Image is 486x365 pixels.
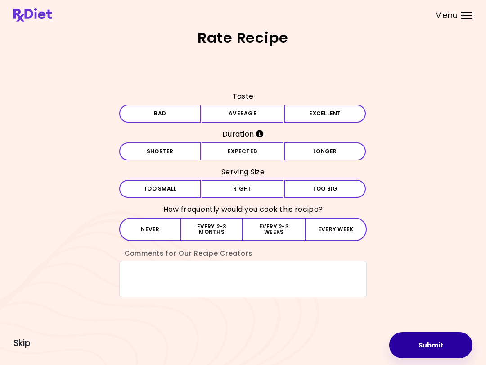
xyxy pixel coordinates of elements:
button: Average [202,105,283,123]
i: Info [256,130,264,137]
button: Skip [13,338,31,348]
span: Too big [313,186,338,192]
button: Longer [284,142,366,160]
button: Too big [284,180,366,198]
h3: Taste [119,89,367,104]
button: Excellent [284,105,366,123]
h2: Rate Recipe [13,31,472,45]
span: Too small [144,186,176,192]
h3: Serving Size [119,165,367,179]
button: Never [119,218,181,241]
button: Every 2-3 weeks [243,218,305,241]
button: Shorter [119,142,201,160]
img: RxDiet [13,8,52,22]
label: Comments for Our Recipe Creators [119,249,252,258]
button: Too small [119,180,201,198]
button: Submit [389,332,472,358]
h3: How frequently would you cook this recipe? [119,202,367,217]
button: Every week [305,218,367,241]
button: Right [202,180,283,198]
button: Every 2-3 months [181,218,243,241]
h3: Duration [119,127,367,141]
span: Menu [435,11,458,19]
button: Bad [119,105,201,123]
button: Expected [202,142,283,160]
